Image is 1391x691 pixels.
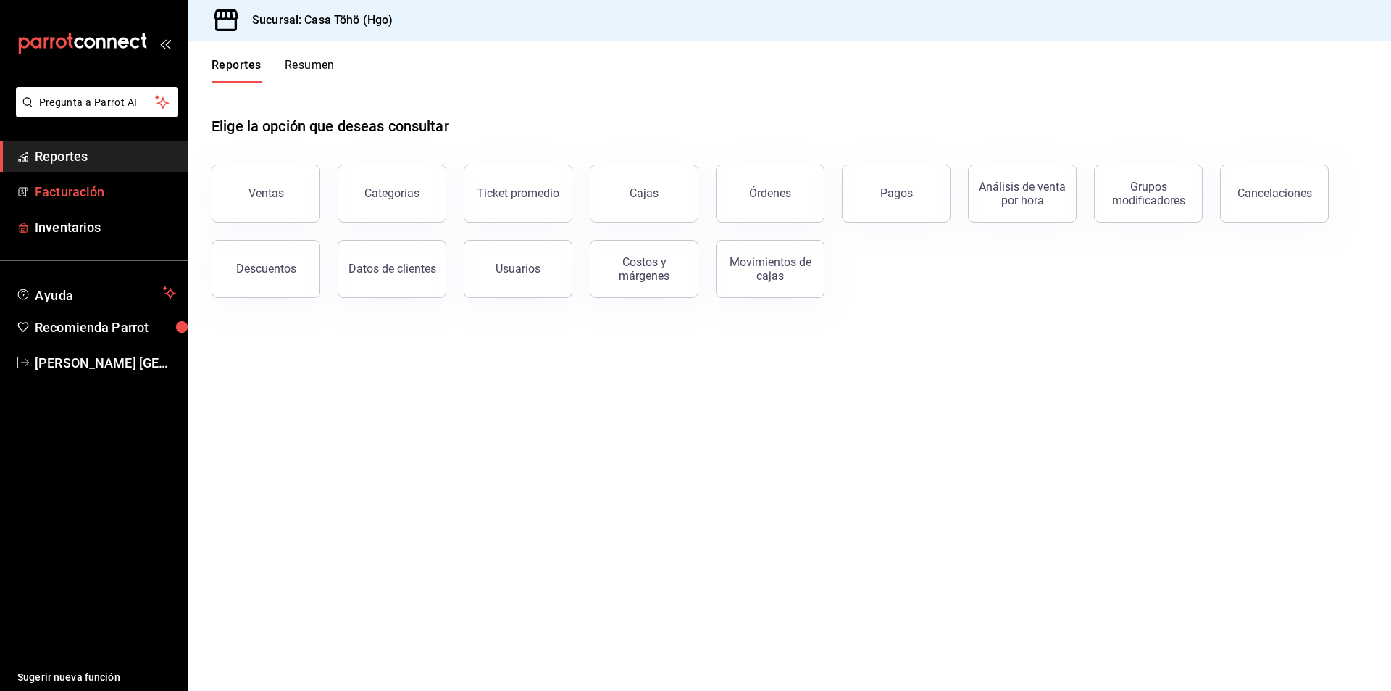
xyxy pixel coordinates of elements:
[364,186,419,200] div: Categorías
[1103,180,1193,207] div: Grupos modificadores
[348,262,436,276] div: Datos de clientes
[1094,165,1203,223] button: Grupos modificadores
[16,87,178,117] button: Pregunta a Parrot AI
[212,240,320,298] button: Descuentos
[338,165,446,223] button: Categorías
[35,318,176,337] span: Recomienda Parrot
[464,165,572,223] button: Ticket promedio
[880,186,913,200] div: Pagos
[212,115,449,137] h1: Elige la opción que deseas consultar
[599,255,689,283] div: Costos y márgenes
[248,186,284,200] div: Ventas
[212,58,262,83] button: Reportes
[159,38,171,49] button: open_drawer_menu
[35,284,157,302] span: Ayuda
[285,58,335,83] button: Resumen
[212,58,335,83] div: navigation tabs
[35,182,176,202] span: Facturación
[630,185,659,202] div: Cajas
[35,353,176,373] span: [PERSON_NAME] [GEOGRAPHIC_DATA][PERSON_NAME]
[236,262,296,276] div: Descuentos
[477,186,559,200] div: Ticket promedio
[842,165,951,223] button: Pagos
[968,165,1077,223] button: Análisis de venta por hora
[10,105,178,120] a: Pregunta a Parrot AI
[212,165,320,223] button: Ventas
[338,240,446,298] button: Datos de clientes
[749,186,791,200] div: Órdenes
[464,240,572,298] button: Usuarios
[590,240,698,298] button: Costos y márgenes
[716,240,824,298] button: Movimientos de cajas
[590,165,698,223] a: Cajas
[725,255,815,283] div: Movimientos de cajas
[39,95,156,110] span: Pregunta a Parrot AI
[17,670,176,685] span: Sugerir nueva función
[35,146,176,166] span: Reportes
[977,180,1067,207] div: Análisis de venta por hora
[496,262,540,276] div: Usuarios
[1237,186,1312,200] div: Cancelaciones
[1220,165,1329,223] button: Cancelaciones
[241,12,393,29] h3: Sucursal: Casa Töhö (Hgo)
[716,165,824,223] button: Órdenes
[35,218,176,237] span: Inventarios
